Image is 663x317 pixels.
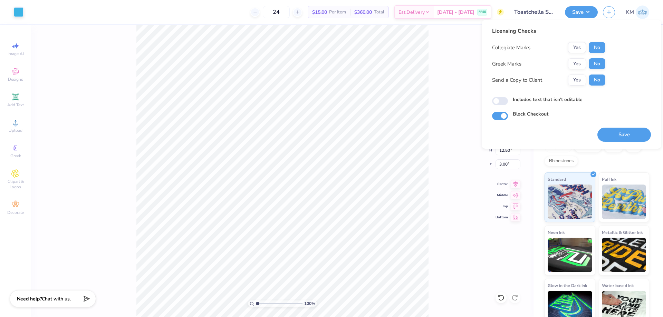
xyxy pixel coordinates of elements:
span: [DATE] - [DATE] [437,9,474,16]
span: Center [496,182,508,187]
span: FREE [479,10,486,14]
span: Per Item [329,9,346,16]
img: Metallic & Glitter Ink [602,238,646,272]
span: Designs [8,77,23,82]
span: 100 % [304,300,315,307]
img: Karl Michael Narciza [636,6,649,19]
img: Standard [548,185,592,219]
span: Image AI [8,51,24,57]
span: KM [626,8,634,16]
label: Block Checkout [513,110,548,118]
div: Collegiate Marks [492,44,530,52]
img: Neon Ink [548,238,592,272]
span: Est. Delivery [398,9,425,16]
span: Glow in the Dark Ink [548,282,587,289]
input: – – [263,6,290,18]
div: Send a Copy to Client [492,76,542,84]
span: Bottom [496,215,508,220]
span: Metallic & Glitter Ink [602,229,643,236]
span: Clipart & logos [3,179,28,190]
span: Top [496,204,508,209]
span: Greek [10,153,21,159]
span: Water based Ink [602,282,634,289]
input: Untitled Design [509,5,560,19]
span: Neon Ink [548,229,565,236]
div: Licensing Checks [492,27,605,35]
button: Save [597,128,651,142]
span: Total [374,9,384,16]
button: Save [565,6,598,18]
button: No [589,58,605,69]
span: Puff Ink [602,176,616,183]
button: Yes [568,42,586,53]
div: Greek Marks [492,60,521,68]
a: KM [626,6,649,19]
button: No [589,75,605,86]
button: No [589,42,605,53]
span: Chat with us. [42,296,71,302]
span: Decorate [7,210,24,215]
span: $360.00 [354,9,372,16]
span: $15.00 [312,9,327,16]
div: Rhinestones [545,156,578,166]
span: Upload [9,128,22,133]
span: Middle [496,193,508,198]
img: Puff Ink [602,185,646,219]
strong: Need help? [17,296,42,302]
span: Standard [548,176,566,183]
button: Yes [568,75,586,86]
label: Includes text that isn't editable [513,96,583,103]
span: Add Text [7,102,24,108]
button: Yes [568,58,586,69]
